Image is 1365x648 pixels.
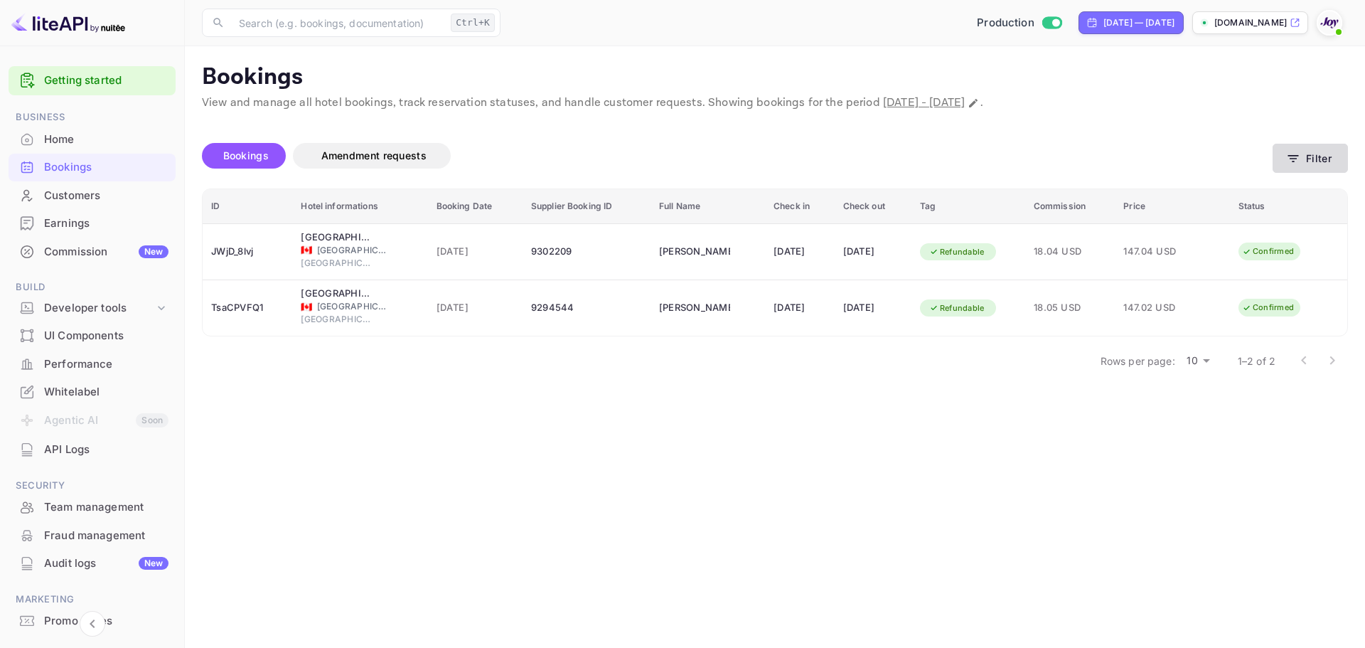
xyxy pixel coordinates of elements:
a: Fraud management [9,522,176,548]
div: Customers [44,188,168,204]
div: Refundable [920,299,994,317]
div: API Logs [44,442,168,458]
div: Customers [9,182,176,210]
div: 10 [1181,351,1215,371]
div: New [139,245,168,258]
p: View and manage all hotel bookings, track reservation statuses, and handle customer requests. Sho... [202,95,1348,112]
div: New [139,557,168,570]
div: Promo codes [9,607,176,635]
a: Whitelabel [9,378,176,405]
div: Developer tools [9,296,176,321]
div: Team management [44,499,168,516]
span: Bookings [223,149,269,161]
th: Tag [911,189,1025,224]
div: account-settings tabs [202,143,1273,169]
span: Amendment requests [321,149,427,161]
div: Audit logs [44,556,168,572]
div: Confirmed [1233,299,1303,317]
th: Check out [835,189,911,224]
p: Rows per page: [1101,354,1175,368]
span: Canada [301,302,312,312]
span: [DATE] [437,244,514,260]
div: Commission [44,244,168,260]
a: Bookings [9,154,176,180]
div: Performance [44,356,168,373]
div: [DATE] [843,240,903,263]
span: 147.04 USD [1123,244,1194,260]
table: booking table [203,189,1347,336]
div: Refundable [920,243,994,261]
div: UI Components [44,328,168,344]
a: CommissionNew [9,238,176,265]
div: Audit logsNew [9,550,176,578]
span: [GEOGRAPHIC_DATA] [301,257,372,270]
span: Marketing [9,592,176,607]
div: Promo codes [44,613,168,630]
div: Whitelabel [44,384,168,400]
div: Ctrl+K [451,14,495,32]
div: Getting started [9,66,176,95]
span: 18.04 USD [1034,244,1107,260]
a: Performance [9,351,176,377]
span: Build [9,280,176,295]
div: 9302209 [531,240,642,263]
span: 147.02 USD [1123,300,1194,316]
div: UI Components [9,322,176,350]
p: Bookings [202,63,1348,92]
span: [GEOGRAPHIC_DATA] [301,313,372,326]
button: Change date range [966,96,980,110]
span: [DATE] [437,300,514,316]
div: Hilton Garden Inn Toronto Airport West/Mississauga [301,287,372,301]
div: Switch to Sandbox mode [971,15,1067,31]
div: TsaCPVFQ1 [211,297,284,319]
div: 9294544 [531,297,642,319]
span: [GEOGRAPHIC_DATA] [317,300,388,313]
div: Earnings [44,216,168,232]
a: Promo codes [9,607,176,634]
a: Customers [9,182,176,208]
a: API Logs [9,436,176,462]
span: Security [9,478,176,494]
span: Canada [301,245,312,255]
div: [DATE] [773,240,826,263]
a: UI Components [9,322,176,349]
div: [DATE] — [DATE] [1103,16,1174,29]
th: Hotel informations [292,189,427,224]
a: Audit logsNew [9,550,176,576]
button: Filter [1273,144,1348,173]
div: Fraud management [44,528,168,544]
th: Commission [1025,189,1115,224]
input: Search (e.g. bookings, documentation) [230,9,445,37]
th: Booking Date [428,189,523,224]
div: API Logs [9,436,176,464]
span: [DATE] - [DATE] [883,95,965,110]
div: Confirmed [1233,243,1303,260]
div: Performance [9,351,176,378]
a: Earnings [9,210,176,236]
div: [DATE] [773,297,826,319]
span: [GEOGRAPHIC_DATA] [317,244,388,257]
span: Business [9,110,176,125]
th: Check in [765,189,835,224]
div: Spiro Milovic [659,240,730,263]
a: Getting started [44,73,168,89]
div: Developer tools [44,300,154,317]
div: Bookings [9,154,176,181]
div: Hilton Garden Inn Toronto Airport West/Mississauga [301,230,372,245]
button: Collapse navigation [80,611,105,637]
span: Production [977,15,1034,31]
th: Price [1115,189,1229,224]
th: Supplier Booking ID [523,189,651,224]
p: 1–2 of 2 [1238,354,1275,368]
a: Team management [9,494,176,520]
div: Fraud management [9,522,176,550]
th: Full Name [651,189,765,224]
div: Whitelabel [9,378,176,406]
span: 18.05 USD [1034,300,1107,316]
img: With Joy [1318,11,1341,34]
div: JWjD_8lvj [211,240,284,263]
p: [DOMAIN_NAME] [1214,16,1287,29]
th: Status [1230,189,1348,224]
a: Home [9,126,176,152]
div: [DATE] [843,297,903,319]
